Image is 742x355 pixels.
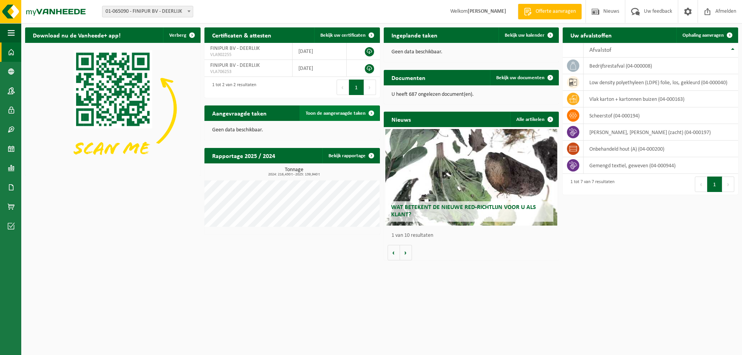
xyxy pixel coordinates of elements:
[534,8,578,15] span: Offerte aanvragen
[505,33,545,38] span: Bekijk uw kalender
[385,129,557,226] a: Wat betekent de nieuwe RED-richtlijn voor u als klant?
[208,167,380,177] h3: Tonnage
[320,33,366,38] span: Bekijk uw certificaten
[388,245,400,260] button: Vorige
[695,177,707,192] button: Previous
[468,8,506,14] strong: [PERSON_NAME]
[293,60,347,77] td: [DATE]
[337,80,349,95] button: Previous
[499,27,558,43] a: Bekijk uw kalender
[584,157,738,174] td: gemengd textiel, geweven (04-000944)
[210,52,286,58] span: VLA902255
[349,80,364,95] button: 1
[584,124,738,141] td: [PERSON_NAME], [PERSON_NAME] (zacht) (04-000197)
[384,70,433,85] h2: Documenten
[510,112,558,127] a: Alle artikelen
[676,27,737,43] a: Ophaling aanvragen
[25,43,201,174] img: Download de VHEPlus App
[584,141,738,157] td: onbehandeld hout (A) (04-000200)
[584,91,738,107] td: vlak karton + kartonnen buizen (04-000163)
[163,27,200,43] button: Verberg
[707,177,722,192] button: 1
[300,105,379,121] a: Toon de aangevraagde taken
[584,74,738,91] td: low density polyethyleen (LDPE) folie, los, gekleurd (04-000040)
[102,6,193,17] span: 01-065090 - FINIPUR BV - DEERLIJK
[208,173,380,177] span: 2024: 216,430 t - 2025: 139,940 t
[384,112,419,127] h2: Nieuws
[400,245,412,260] button: Volgende
[391,92,551,97] p: U heeft 687 ongelezen document(en).
[496,75,545,80] span: Bekijk uw documenten
[722,177,734,192] button: Next
[364,80,376,95] button: Next
[25,27,128,42] h2: Download nu de Vanheede+ app!
[589,47,611,53] span: Afvalstof
[391,233,555,238] p: 1 van 10 resultaten
[314,27,379,43] a: Bekijk uw certificaten
[293,43,347,60] td: [DATE]
[391,49,551,55] p: Geen data beschikbaar.
[204,105,274,121] h2: Aangevraagde taken
[212,127,372,133] p: Geen data beschikbaar.
[518,4,582,19] a: Offerte aanvragen
[567,176,614,193] div: 1 tot 7 van 7 resultaten
[584,58,738,74] td: bedrijfsrestafval (04-000008)
[322,148,379,163] a: Bekijk rapportage
[169,33,186,38] span: Verberg
[563,27,619,42] h2: Uw afvalstoffen
[584,107,738,124] td: scheerstof (04-000194)
[210,46,260,51] span: FINIPUR BV - DEERLIJK
[210,63,260,68] span: FINIPUR BV - DEERLIJK
[204,27,279,42] h2: Certificaten & attesten
[204,148,283,163] h2: Rapportage 2025 / 2024
[384,27,445,42] h2: Ingeplande taken
[391,204,536,218] span: Wat betekent de nieuwe RED-richtlijn voor u als klant?
[490,70,558,85] a: Bekijk uw documenten
[210,69,286,75] span: VLA706253
[208,79,256,96] div: 1 tot 2 van 2 resultaten
[682,33,724,38] span: Ophaling aanvragen
[306,111,366,116] span: Toon de aangevraagde taken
